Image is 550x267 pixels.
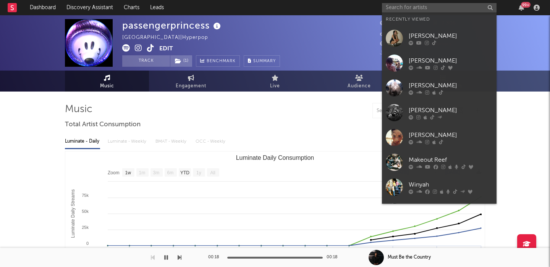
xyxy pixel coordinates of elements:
a: [PERSON_NAME] [382,26,497,51]
div: [PERSON_NAME] [409,130,493,140]
text: 25k [82,225,89,230]
div: 00:18 [208,253,223,262]
a: Makeout Reef [382,150,497,175]
text: 3m [153,170,160,175]
text: Luminate Daily Streams [70,189,76,238]
a: Audience [317,71,401,92]
text: All [210,170,215,175]
div: Must Be the Country [388,254,431,261]
text: 1m [139,170,146,175]
button: (1) [170,55,192,67]
text: 0 [86,241,89,246]
span: Audience [348,82,371,91]
text: Luminate Daily Consumption [236,154,314,161]
span: Engagement [176,82,206,91]
a: Winyah [382,175,497,199]
div: [GEOGRAPHIC_DATA] | Hyperpop [122,33,217,42]
a: Music [65,71,149,92]
a: [PERSON_NAME] [382,125,497,150]
span: Total Artist Consumption [65,120,141,129]
div: 00:18 [327,253,342,262]
div: 99 + [521,2,531,8]
a: Live [233,71,317,92]
text: 50k [82,209,89,214]
div: Winyah [409,180,493,189]
span: Live [270,82,280,91]
div: Makeout Reef [409,155,493,164]
button: 99+ [519,5,524,11]
text: 1y [196,170,201,175]
a: Benchmark [196,55,240,67]
text: 75k [82,193,89,198]
span: Summary [253,59,276,63]
div: Luminate - Daily [65,135,100,148]
a: Engagement [149,71,233,92]
a: [PERSON_NAME] [382,100,497,125]
input: Search by song name or URL [373,108,453,114]
div: [PERSON_NAME] [409,81,493,90]
span: 13,733 Monthly Listeners [380,42,452,47]
a: [PERSON_NAME] [382,76,497,100]
div: Recently Viewed [386,15,493,24]
a: [PERSON_NAME] [382,199,497,224]
a: [PERSON_NAME] [382,51,497,76]
div: [PERSON_NAME] [409,106,493,115]
text: 6m [167,170,174,175]
span: 10,200 [380,31,406,36]
div: [PERSON_NAME] [409,31,493,40]
span: ( 1 ) [170,55,192,67]
span: Jump Score: 73.0 [380,51,425,56]
text: Zoom [108,170,120,175]
button: Summary [244,55,280,67]
span: Music [100,82,114,91]
span: Benchmark [207,57,236,66]
text: YTD [180,170,189,175]
button: Edit [159,44,173,54]
text: 1w [125,170,131,175]
button: Track [122,55,170,67]
span: 2,744 [380,21,403,26]
input: Search for artists [382,3,497,13]
div: [PERSON_NAME] [409,56,493,65]
div: passengerprincess [122,19,223,32]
